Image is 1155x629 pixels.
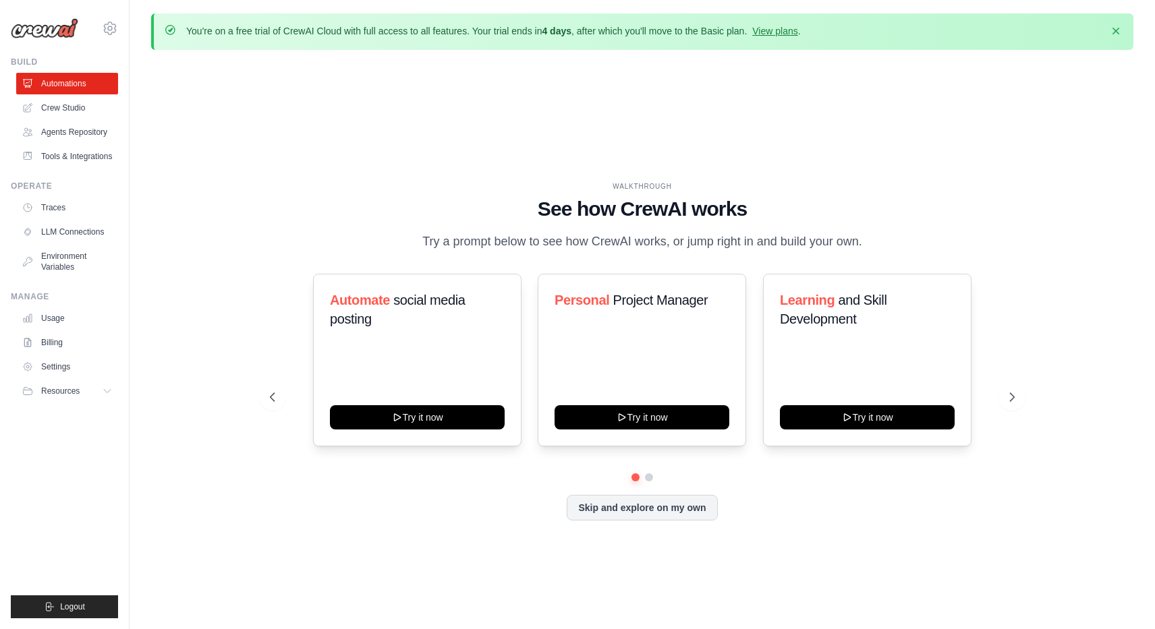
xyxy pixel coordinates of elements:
[555,405,729,429] button: Try it now
[16,97,118,119] a: Crew Studio
[555,293,609,307] span: Personal
[330,293,390,307] span: Automate
[752,26,797,36] a: View plans
[613,293,708,307] span: Project Manager
[16,245,118,278] a: Environment Variables
[16,356,118,378] a: Settings
[11,18,78,38] img: Logo
[16,332,118,353] a: Billing
[330,405,505,429] button: Try it now
[16,73,118,94] a: Automations
[16,307,118,329] a: Usage
[16,221,118,243] a: LLM Connections
[16,121,118,143] a: Agents Repository
[780,293,835,307] span: Learning
[16,146,118,167] a: Tools & Integrations
[270,181,1015,191] div: WALKTHROUGH
[11,181,118,191] div: Operate
[11,291,118,302] div: Manage
[11,595,118,618] button: Logout
[780,405,955,429] button: Try it now
[16,380,118,402] button: Resources
[186,24,801,38] p: You're on a free trial of CrewAI Cloud with full access to all features. Your trial ends in , aft...
[270,197,1015,221] h1: See how CrewAI works
[416,232,869,251] p: Try a prompt below to see how CrewAI works, or jump right in and build your own.
[542,26,571,36] strong: 4 days
[41,386,80,396] span: Resources
[16,197,118,218] a: Traces
[567,495,717,520] button: Skip and explore on my own
[1088,564,1155,629] iframe: Chat Widget
[330,293,466,326] span: social media posting
[780,293,886,326] span: and Skill Development
[60,601,85,612] span: Logout
[11,57,118,67] div: Build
